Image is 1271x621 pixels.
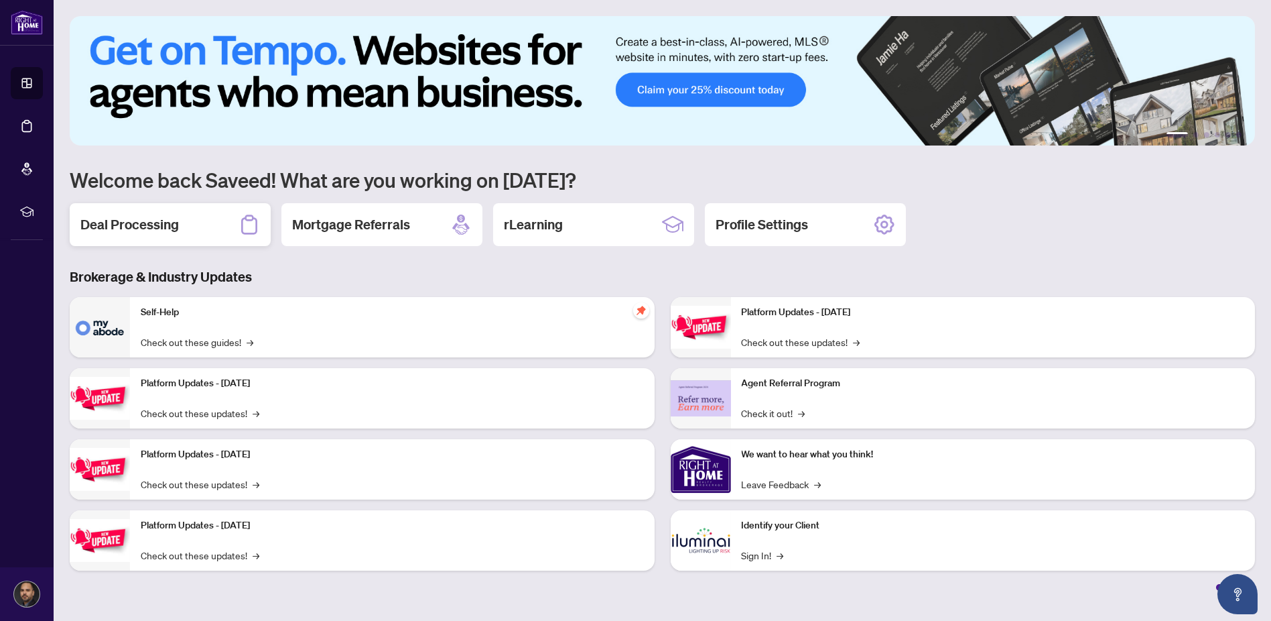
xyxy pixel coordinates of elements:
[799,406,805,420] span: →
[1236,132,1242,137] button: 6
[247,335,253,349] span: →
[80,215,179,234] h2: Deal Processing
[742,447,1245,462] p: We want to hear what you think!
[742,518,1245,533] p: Identify your Client
[854,335,860,349] span: →
[141,548,259,563] a: Check out these updates!→
[292,215,410,234] h2: Mortgage Referrals
[1166,132,1188,137] button: 1
[70,167,1255,192] h1: Welcome back Saveed! What are you working on [DATE]?
[14,581,40,607] img: Profile Icon
[70,268,1255,286] h3: Brokerage & Industry Updates
[70,519,130,561] img: Platform Updates - July 8, 2025
[671,510,731,571] img: Identify your Client
[141,335,253,349] a: Check out these guides!→
[671,380,731,417] img: Agent Referral Program
[70,16,1255,146] img: Slide 0
[1215,132,1220,137] button: 4
[70,448,130,490] img: Platform Updates - July 21, 2025
[253,477,259,492] span: →
[742,406,805,420] a: Check it out!→
[742,477,821,492] a: Leave Feedback→
[1225,132,1231,137] button: 5
[11,10,43,35] img: logo
[141,447,644,462] p: Platform Updates - [DATE]
[742,548,784,563] a: Sign In!→
[1204,132,1209,137] button: 3
[671,439,731,500] img: We want to hear what you think!
[70,297,130,357] img: Self-Help
[1217,574,1258,614] button: Open asap
[633,302,649,319] span: pushpin
[777,548,784,563] span: →
[253,406,259,420] span: →
[504,215,563,234] h2: rLearning
[815,477,821,492] span: →
[671,306,731,348] img: Platform Updates - June 23, 2025
[141,305,644,320] p: Self-Help
[141,477,259,492] a: Check out these updates!→
[742,376,1245,391] p: Agent Referral Program
[70,377,130,419] img: Platform Updates - September 16, 2025
[141,518,644,533] p: Platform Updates - [DATE]
[141,376,644,391] p: Platform Updates - [DATE]
[1193,132,1199,137] button: 2
[742,335,860,349] a: Check out these updates!→
[742,305,1245,320] p: Platform Updates - [DATE]
[141,406,259,420] a: Check out these updates!→
[253,548,259,563] span: →
[716,215,808,234] h2: Profile Settings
